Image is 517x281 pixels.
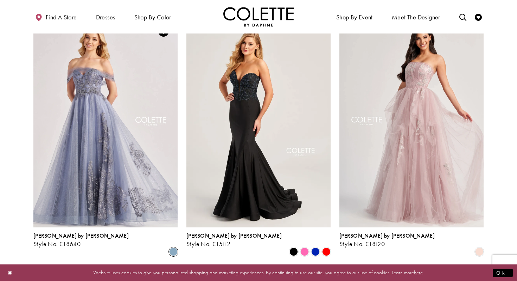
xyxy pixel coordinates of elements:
span: Dresses [94,7,117,26]
a: Meet the designer [390,7,442,26]
i: Red [322,248,331,256]
div: Colette by Daphne Style No. CL5112 [186,233,282,248]
button: Close Dialog [4,267,16,279]
span: Shop By Event [334,7,375,26]
i: Royal Blue [311,248,320,256]
a: Visit Colette by Daphne Style No. CL8120 Page [339,17,484,227]
span: Shop By Event [336,14,373,21]
span: Meet the designer [392,14,440,21]
a: Visit Home Page [223,7,294,26]
a: Check Wishlist [473,7,484,26]
i: Blush [475,248,484,256]
a: Find a store [33,7,78,26]
span: [PERSON_NAME] by [PERSON_NAME] [186,232,282,239]
span: Style No. CL5112 [186,240,230,248]
span: Find a store [46,14,77,21]
span: Shop by color [134,14,171,21]
i: Pink [300,248,309,256]
a: Toggle search [458,7,468,26]
img: Colette by Daphne [223,7,294,26]
span: Dresses [96,14,115,21]
span: Style No. CL8640 [33,240,81,248]
a: here [414,269,423,276]
span: [PERSON_NAME] by [PERSON_NAME] [339,232,435,239]
div: Colette by Daphne Style No. CL8120 [339,233,435,248]
a: Visit Colette by Daphne Style No. CL5112 Page [186,17,331,227]
i: Black [289,248,298,256]
i: Dusty Blue [169,248,178,256]
div: Colette by Daphne Style No. CL8640 [33,233,129,248]
span: [PERSON_NAME] by [PERSON_NAME] [33,232,129,239]
span: Style No. CL8120 [339,240,385,248]
p: Website uses cookies to give you personalized shopping and marketing experiences. By continuing t... [51,268,466,277]
span: Shop by color [133,7,173,26]
button: Submit Dialog [493,268,513,277]
a: Visit Colette by Daphne Style No. CL8640 Page [33,17,178,227]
